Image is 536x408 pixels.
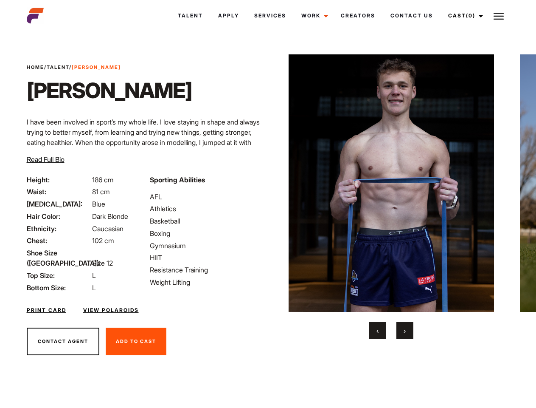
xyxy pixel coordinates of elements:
h1: [PERSON_NAME] [27,78,192,103]
span: Top Size: [27,270,90,280]
span: Next [404,326,406,335]
button: Contact Agent [27,328,99,356]
span: Size 12 [92,259,113,267]
a: Print Card [27,306,66,314]
button: Add To Cast [106,328,166,356]
li: Weight Lifting [150,277,263,287]
strong: [PERSON_NAME] [72,64,121,70]
span: Ethnicity: [27,224,90,234]
span: Height: [27,175,90,185]
span: Blue [92,200,105,208]
span: L [92,283,96,292]
span: Previous [376,326,379,335]
span: Bottom Size: [27,283,90,293]
a: Apply [210,4,247,27]
li: Gymnasium [150,241,263,251]
span: Add To Cast [116,338,156,344]
strong: Sporting Abilities [150,176,205,184]
span: Dark Blonde [92,212,128,221]
span: [MEDICAL_DATA]: [27,199,90,209]
a: Talent [47,64,69,70]
span: Caucasian [92,224,123,233]
button: Read Full Bio [27,154,65,164]
p: I have been involved in sport’s my whole life. I love staying in shape and always trying to bette... [27,117,263,198]
li: Athletics [150,204,263,214]
a: Home [27,64,44,70]
span: L [92,271,96,280]
a: Cast(0) [441,4,488,27]
span: Hair Color: [27,211,90,221]
span: / / [27,64,121,71]
li: Basketball [150,216,263,226]
a: Contact Us [383,4,441,27]
a: Services [247,4,294,27]
span: Chest: [27,235,90,246]
span: Read Full Bio [27,155,65,164]
a: Work [294,4,333,27]
a: Talent [170,4,210,27]
span: 102 cm [92,236,114,245]
span: Shoe Size ([GEOGRAPHIC_DATA]): [27,248,90,268]
a: Creators [333,4,383,27]
a: View Polaroids [83,306,139,314]
span: Waist: [27,187,90,197]
li: Boxing [150,228,263,238]
span: (0) [466,12,475,19]
img: cropped-aefm-brand-fav-22-square.png [27,7,44,24]
span: 186 cm [92,176,114,184]
li: Resistance Training [150,265,263,275]
span: 81 cm [92,187,110,196]
li: AFL [150,192,263,202]
img: Burger icon [494,11,504,21]
li: HIIT [150,252,263,263]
